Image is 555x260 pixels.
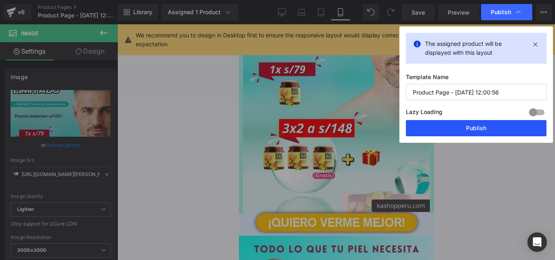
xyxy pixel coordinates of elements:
[425,39,527,57] p: The assigned product will be displayed with this layout
[527,232,547,252] div: Open Intercom Messenger
[29,191,166,205] font: ¡QUIERO VERME MEJOR!
[406,73,546,84] label: Template Name
[406,107,442,120] label: Lazy Loading
[17,189,178,207] a: ¡QUIERO VERME MEJOR!
[491,9,511,16] span: Publish
[406,120,546,136] button: Publish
